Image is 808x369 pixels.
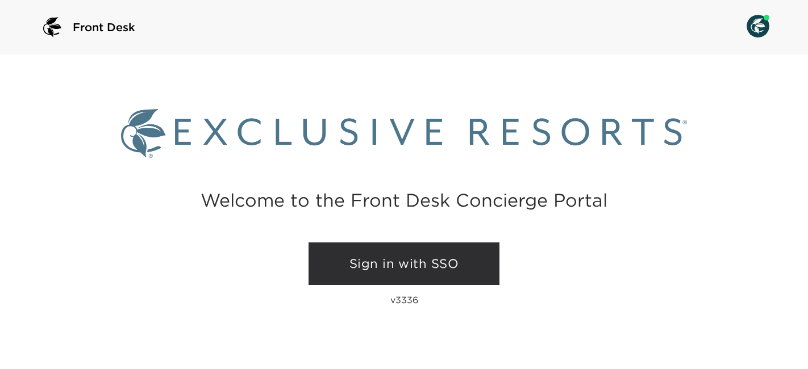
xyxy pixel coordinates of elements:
a: Sign in with SSO [309,242,499,286]
p: v3336 [390,294,418,305]
img: User [747,15,769,37]
img: Exclusive Resorts logo [121,109,686,158]
h2: Welcome to the Front Desk Concierge Portal [201,191,607,209]
img: logo [39,14,66,41]
span: Front Desk [73,19,135,35]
